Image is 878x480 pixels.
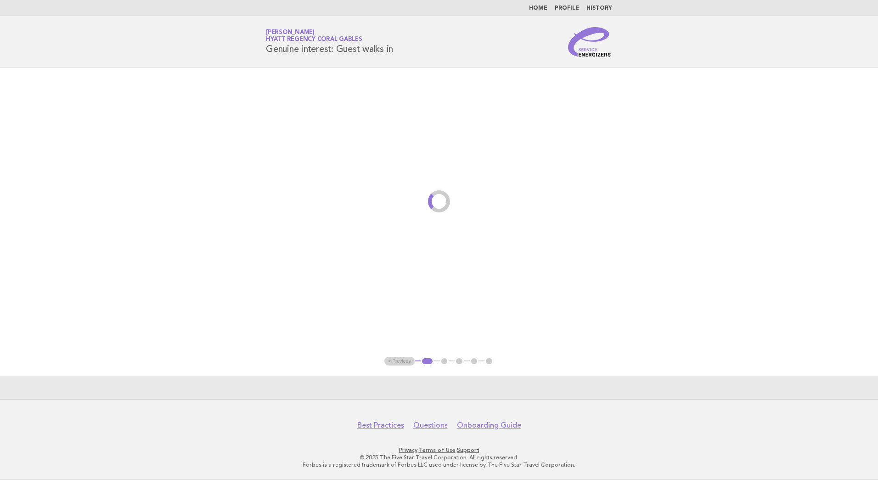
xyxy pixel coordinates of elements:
a: History [586,6,612,11]
p: Forbes is a registered trademark of Forbes LLC used under license by The Five Star Travel Corpora... [158,461,720,469]
a: Best Practices [357,421,404,430]
a: Support [457,447,479,453]
img: Service Energizers [568,27,612,57]
p: © 2025 The Five Star Travel Corporation. All rights reserved. [158,454,720,461]
h1: Genuine interest: Guest walks in [266,30,393,54]
a: Onboarding Guide [457,421,521,430]
a: Privacy [399,447,417,453]
span: Hyatt Regency Coral Gables [266,37,362,43]
a: Questions [413,421,448,430]
a: Profile [555,6,579,11]
p: · · [158,446,720,454]
a: Home [529,6,547,11]
a: [PERSON_NAME]Hyatt Regency Coral Gables [266,29,362,42]
a: Terms of Use [419,447,456,453]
